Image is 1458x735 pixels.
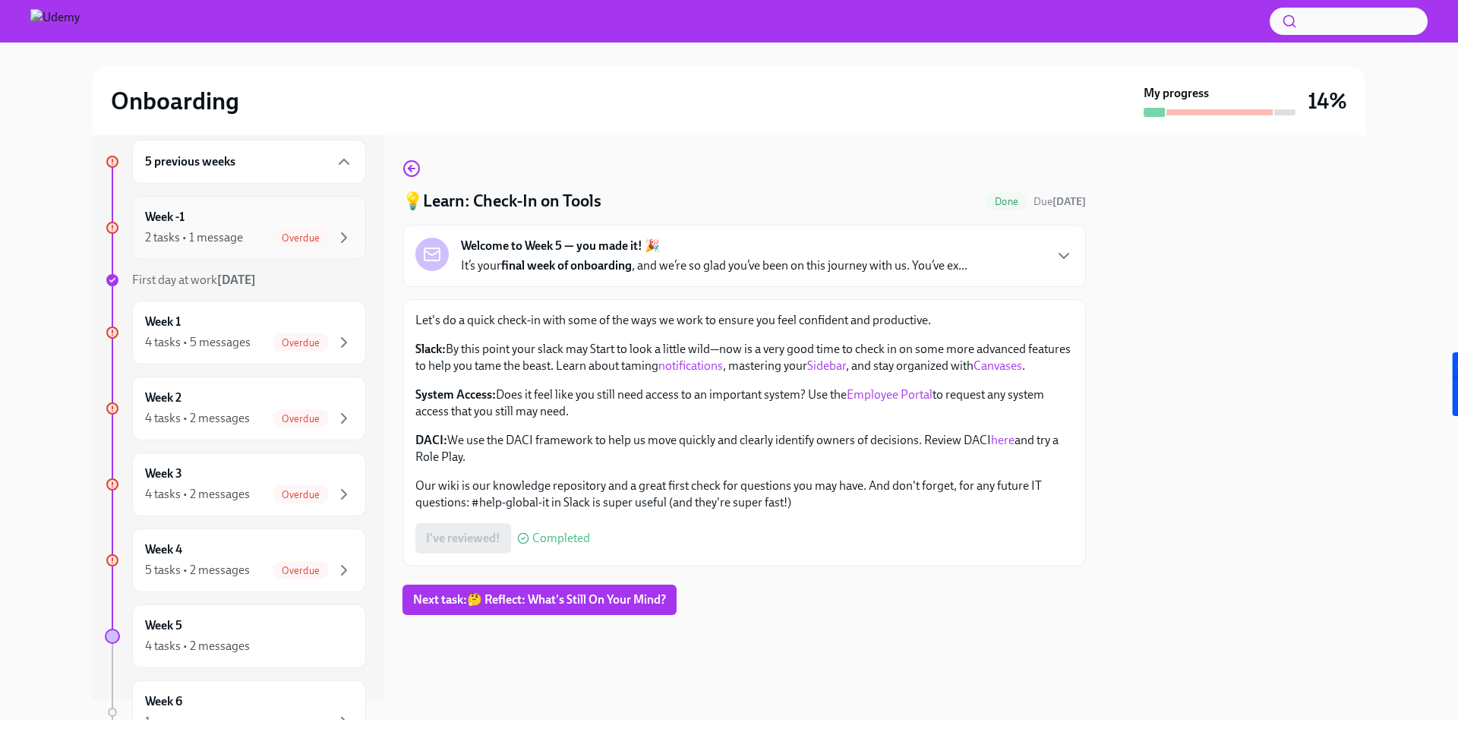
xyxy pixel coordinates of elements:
[1052,195,1086,208] strong: [DATE]
[105,301,366,364] a: Week 14 tasks • 5 messagesOverdue
[986,196,1027,207] span: Done
[132,140,366,184] div: 5 previous weeks
[415,386,1073,420] p: Does it feel like you still need access to an important system? Use the to request any system acc...
[461,238,660,254] strong: Welcome to Week 5 — you made it! 🎉
[105,377,366,440] a: Week 24 tasks • 2 messagesOverdue
[145,410,250,427] div: 4 tasks • 2 messages
[105,453,366,516] a: Week 34 tasks • 2 messagesOverdue
[30,9,80,33] img: Udemy
[991,433,1015,447] a: here
[402,585,677,615] button: Next task:🤔 Reflect: What's Still On Your Mind?
[273,232,329,244] span: Overdue
[501,258,632,273] strong: final week of onboarding
[145,693,182,710] h6: Week 6
[145,486,250,503] div: 4 tasks • 2 messages
[415,312,1073,329] p: Let's do a quick check-in with some of the ways we work to ensure you feel confident and productive.
[145,334,251,351] div: 4 tasks • 5 messages
[273,565,329,576] span: Overdue
[415,478,1073,511] p: Our wiki is our knowledge repository and a great first check for questions you may have. And don'...
[105,272,366,289] a: First day at work[DATE]
[1144,85,1209,102] strong: My progress
[105,604,366,668] a: Week 54 tasks • 2 messages
[111,86,239,116] h2: Onboarding
[402,190,601,213] h4: 💡Learn: Check-In on Tools
[273,489,329,500] span: Overdue
[1308,87,1347,115] h3: 14%
[217,273,256,287] strong: [DATE]
[145,562,250,579] div: 5 tasks • 2 messages
[145,314,181,330] h6: Week 1
[1034,194,1086,209] span: August 16th, 2025 10:00
[145,465,182,482] h6: Week 3
[145,541,182,558] h6: Week 4
[1034,195,1086,208] span: Due
[415,433,447,447] strong: DACI:
[145,229,243,246] div: 2 tasks • 1 message
[415,387,496,402] strong: System Access:
[415,342,446,356] strong: Slack:
[415,341,1073,374] p: By this point your slack may Start to look a little wild—now is a very good time to check in on s...
[807,358,846,373] a: Sidebar
[105,196,366,260] a: Week -12 tasks • 1 messageOverdue
[145,638,250,655] div: 4 tasks • 2 messages
[145,617,182,634] h6: Week 5
[413,592,666,607] span: Next task : 🤔 Reflect: What's Still On Your Mind?
[132,273,256,287] span: First day at work
[273,413,329,424] span: Overdue
[415,432,1073,465] p: We use the DACI framework to help us move quickly and clearly identify owners of decisions. Revie...
[145,153,235,170] h6: 5 previous weeks
[847,387,933,402] a: Employee Portal
[532,532,590,544] span: Completed
[273,337,329,349] span: Overdue
[105,528,366,592] a: Week 45 tasks • 2 messagesOverdue
[145,714,199,730] div: 1 message
[145,390,181,406] h6: Week 2
[974,358,1022,373] a: Canvases
[145,209,185,226] h6: Week -1
[461,257,967,274] p: It’s your , and we’re so glad you’ve been on this journey with us. You’ve ex...
[658,358,723,373] a: notifications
